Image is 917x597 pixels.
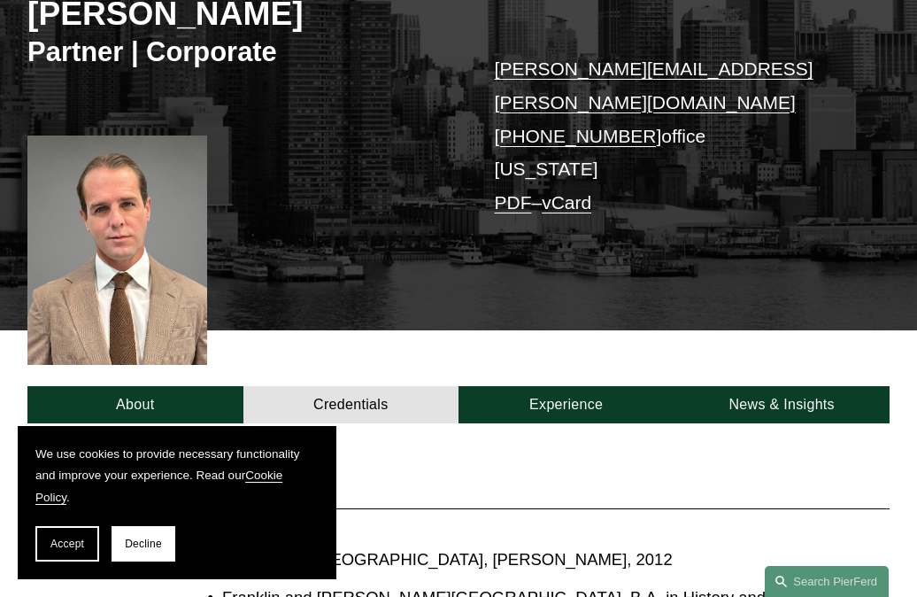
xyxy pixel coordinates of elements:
[243,386,458,423] a: Credentials
[222,545,782,574] p: [US_STATE][GEOGRAPHIC_DATA], [PERSON_NAME], 2012
[35,469,282,503] a: Cookie Policy
[495,126,662,146] a: [PHONE_NUMBER]
[27,35,458,69] h3: Partner | Corporate
[50,538,84,550] span: Accept
[27,386,243,423] a: About
[35,444,319,508] p: We use cookies to provide necessary functionality and improve your experience. Read our .
[112,526,175,562] button: Decline
[674,386,889,423] a: News & Insights
[765,566,889,597] a: Search this site
[542,192,591,213] a: vCard
[495,52,854,220] p: office [US_STATE] –
[18,426,336,579] section: Cookie banner
[495,192,532,213] a: PDF
[222,462,530,492] p: [US_STATE]
[458,386,674,423] a: Experience
[35,526,99,562] button: Accept
[495,58,813,112] a: [PERSON_NAME][EMAIL_ADDRESS][PERSON_NAME][DOMAIN_NAME]
[125,538,162,550] span: Decline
